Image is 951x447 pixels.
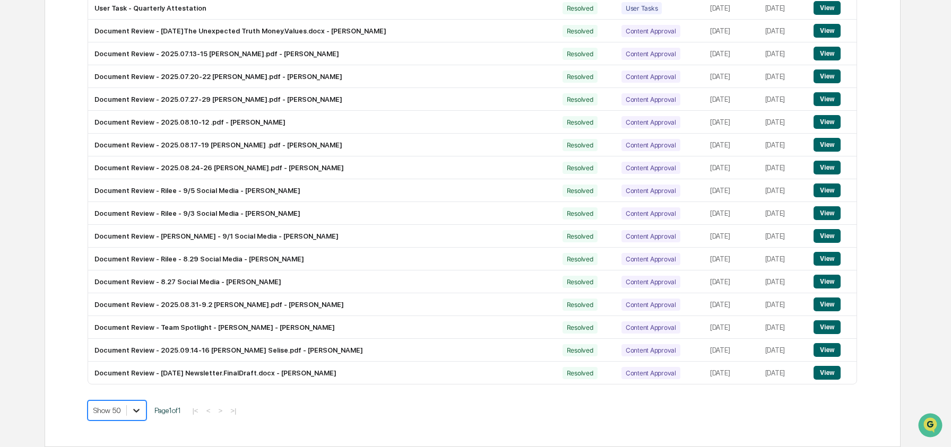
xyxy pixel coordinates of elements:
td: Document Review - [DATE] Newsletter.FinalDraft.docx - [PERSON_NAME] [88,362,556,384]
td: [DATE] [759,339,807,362]
td: [DATE] [704,88,759,111]
div: Resolved [563,321,598,334]
button: View [814,115,841,129]
a: View [814,255,841,262]
div: Resolved [563,162,598,174]
button: View [814,206,841,220]
div: Resolved [563,93,598,106]
div: Content Approval [621,116,680,128]
td: [DATE] [759,362,807,384]
button: View [814,69,841,83]
td: [DATE] [704,316,759,339]
td: Document Review - Rilee - 9/3 Social Media - [PERSON_NAME] [88,202,556,225]
div: Resolved [563,207,598,220]
button: Start new chat [180,84,193,97]
a: View [814,72,841,80]
div: Start new chat [36,81,174,92]
a: View [814,323,841,331]
img: 1746055101610-c473b297-6a78-478c-a979-82029cc54cd1 [11,81,30,100]
td: [DATE] [704,270,759,293]
div: Resolved [563,344,598,356]
a: View [814,346,841,354]
a: View [814,277,841,285]
div: Content Approval [621,230,680,242]
td: [DATE] [759,270,807,293]
td: [DATE] [759,65,807,88]
div: Resolved [563,139,598,151]
td: [DATE] [704,225,759,248]
td: [DATE] [704,156,759,179]
button: View [814,343,841,357]
td: [DATE] [704,20,759,42]
td: [DATE] [704,202,759,225]
div: Content Approval [621,253,680,265]
div: Content Approval [621,207,680,220]
a: 🖐️Preclearance [6,129,73,148]
td: Document Review - 2025.08.10-12 .pdf - [PERSON_NAME] [88,111,556,134]
a: Powered byPylon [75,179,128,188]
td: [DATE] [759,225,807,248]
div: Content Approval [621,185,680,197]
td: [DATE] [759,316,807,339]
button: View [814,297,841,311]
td: Document Review - Rilee - 9/5 Social Media - [PERSON_NAME] [88,179,556,202]
div: Resolved [563,367,598,379]
a: View [814,141,841,148]
td: Document Review - [PERSON_NAME] - 9/1 Social Media - [PERSON_NAME] [88,225,556,248]
div: Content Approval [621,344,680,356]
td: [DATE] [704,65,759,88]
div: Resolved [563,25,598,37]
button: View [814,366,841,380]
button: View [814,275,841,288]
button: View [814,252,841,266]
td: [DATE] [704,339,759,362]
td: Document Review - 2025.08.24-26 [PERSON_NAME].pdf - [PERSON_NAME] [88,156,556,179]
td: Document Review - 2025.07.27-29 [PERSON_NAME].pdf - [PERSON_NAME] [88,88,556,111]
td: [DATE] [704,248,759,270]
div: Resolved [563,48,598,60]
td: Document Review - Rilee - 8.29 Social Media - [PERSON_NAME] [88,248,556,270]
button: > [215,406,226,415]
button: |< [189,406,201,415]
span: Pylon [106,180,128,188]
span: Data Lookup [21,154,67,164]
div: Content Approval [621,93,680,106]
a: View [814,163,841,171]
td: [DATE] [759,42,807,65]
div: Resolved [563,116,598,128]
div: 🔎 [11,155,19,163]
div: 🖐️ [11,135,19,143]
button: View [814,161,841,174]
button: < [203,406,214,415]
a: View [814,186,841,194]
a: 🗄️Attestations [73,129,136,148]
td: [DATE] [759,248,807,270]
span: Attestations [88,134,132,144]
td: Document Review - [DATE]The Unexpected Truth Money.Values.docx - [PERSON_NAME] [88,20,556,42]
td: Document Review - 2025.07.20-22 [PERSON_NAME].pdf - [PERSON_NAME] [88,65,556,88]
div: Content Approval [621,162,680,174]
td: [DATE] [759,156,807,179]
span: Preclearance [21,134,68,144]
button: View [814,47,841,60]
div: Content Approval [621,276,680,288]
div: Resolved [563,2,598,14]
td: [DATE] [759,111,807,134]
a: View [814,369,841,376]
td: Document Review - 2025.09.14-16 [PERSON_NAME] Selise.pdf - [PERSON_NAME] [88,339,556,362]
button: View [814,229,841,243]
a: View [814,300,841,308]
button: View [814,1,841,15]
p: How can we help? [11,22,193,39]
td: Document Review - Team Spotlight - [PERSON_NAME] - [PERSON_NAME] [88,316,556,339]
div: Resolved [563,230,598,242]
a: View [814,95,841,103]
div: User Tasks [621,2,662,14]
div: Resolved [563,253,598,265]
a: View [814,4,841,12]
a: View [814,209,841,217]
a: View [814,118,841,126]
td: [DATE] [759,179,807,202]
